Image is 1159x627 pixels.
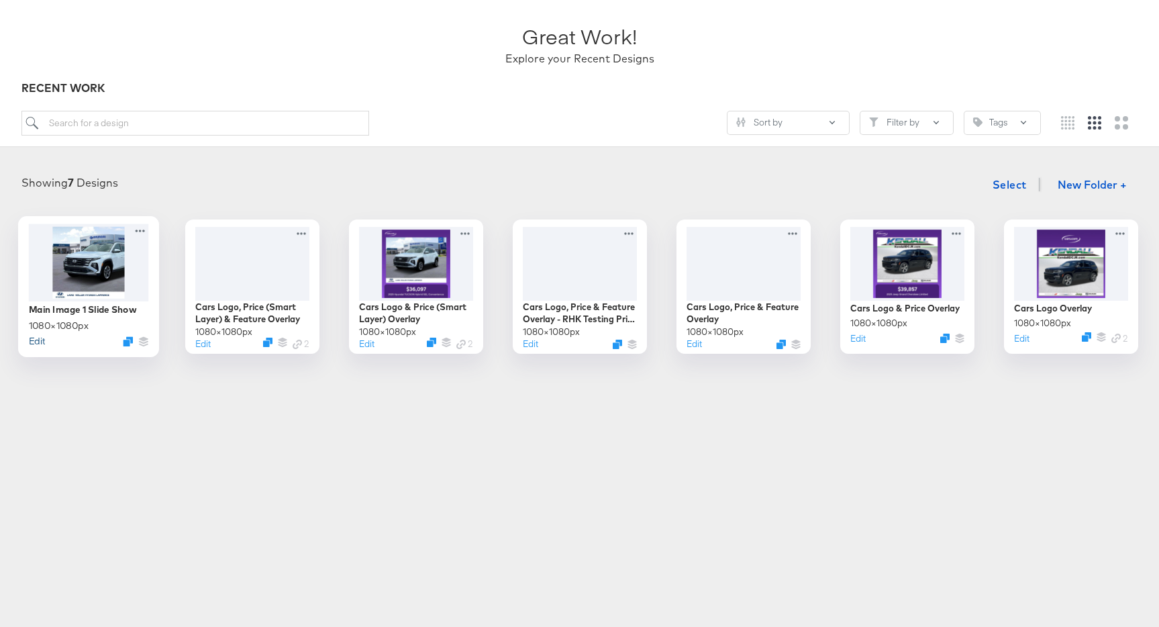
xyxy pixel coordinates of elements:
svg: Filter [869,117,878,127]
div: 1080 × 1080 px [687,326,744,338]
div: Cars Logo, Price & Feature Overlay [687,301,801,326]
svg: Duplicate [123,336,133,346]
button: Edit [359,338,374,350]
div: Main Image 1 Slide Show1080×1080pxEditDuplicate [18,216,159,357]
div: RECENT WORK [21,81,1138,96]
svg: Duplicate [940,334,950,343]
strong: 7 [68,176,74,189]
button: Edit [1014,332,1029,345]
svg: Duplicate [776,340,786,349]
div: 2 [293,338,309,350]
div: 1080 × 1080 px [850,317,907,330]
button: TagTags [964,111,1041,135]
div: Cars Logo, Price & Feature Overlay - RHK Testing Price Smart Layer1080×1080pxEditDuplicate [513,220,647,354]
svg: Small grid [1061,116,1074,130]
button: FilterFilter by [860,111,954,135]
div: Explore your Recent Designs [505,51,654,66]
svg: Duplicate [1082,332,1091,342]
button: Edit [28,334,44,347]
div: 2 [1111,332,1128,345]
div: Cars Logo & Price Overlay [850,302,960,315]
button: Edit [523,338,538,350]
div: Cars Logo Overlay1080×1080pxEditDuplicateLink 2 [1004,220,1138,354]
button: SlidersSort by [727,111,850,135]
div: 1080 × 1080 px [28,319,88,332]
svg: Duplicate [613,340,622,349]
div: Cars Logo & Price (Smart Layer) Overlay1080×1080pxEditDuplicateLink 2 [349,220,483,354]
svg: Medium grid [1088,116,1101,130]
svg: Link [293,340,302,349]
div: Great Work! [522,22,637,51]
svg: Duplicate [263,338,272,347]
div: Cars Logo & Price (Smart Layer) Overlay [359,301,473,326]
div: Cars Logo, Price & Feature Overlay1080×1080pxEditDuplicate [676,220,811,354]
button: Select [987,171,1032,198]
div: Cars Logo, Price & Feature Overlay - RHK Testing Price Smart Layer [523,301,637,326]
div: 2 [456,338,473,350]
div: 1080 × 1080 px [523,326,580,338]
button: Edit [195,338,211,350]
svg: Tag [973,117,982,127]
div: Showing Designs [21,175,118,191]
button: Edit [850,332,866,345]
div: 1080 × 1080 px [359,326,416,338]
svg: Sliders [736,117,746,127]
div: Cars Logo & Price Overlay1080×1080pxEditDuplicate [840,220,974,354]
span: Select [993,175,1027,194]
svg: Link [456,340,466,349]
svg: Link [1111,334,1121,343]
button: New Folder + [1046,173,1138,199]
button: Edit [687,338,702,350]
div: 1080 × 1080 px [195,326,252,338]
div: Cars Logo, Price (Smart Layer) & Feature Overlay [195,301,309,326]
div: 1080 × 1080 px [1014,317,1071,330]
div: Cars Logo Overlay [1014,302,1092,315]
div: Main Image 1 Slide Show [28,303,136,316]
div: Cars Logo, Price (Smart Layer) & Feature Overlay1080×1080pxEditDuplicateLink 2 [185,220,319,354]
svg: Large grid [1115,116,1128,130]
svg: Duplicate [427,338,436,347]
input: Search for a design [21,111,369,136]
